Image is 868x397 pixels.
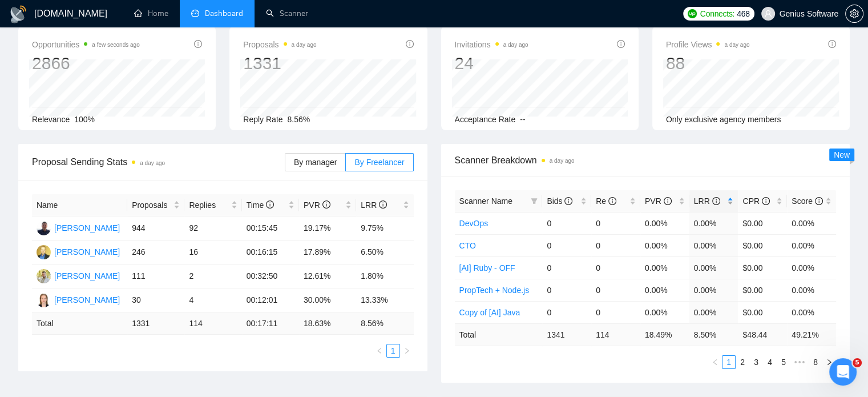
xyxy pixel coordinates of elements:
[809,356,822,368] a: 8
[722,356,735,368] a: 1
[826,359,833,366] span: right
[542,256,591,279] td: 0
[542,234,591,256] td: 0
[242,312,299,335] td: 00:17:11
[356,312,413,335] td: 8.56 %
[787,256,836,279] td: 0.00%
[688,9,697,18] img: upwork-logo.png
[127,216,184,240] td: 944
[32,312,127,335] td: Total
[132,199,171,211] span: Proposals
[640,279,689,301] td: 0.00%
[294,158,337,167] span: By manager
[37,247,120,256] a: ES[PERSON_NAME]
[547,197,572,206] span: Bids
[459,241,476,250] a: CTO
[738,212,787,234] td: $0.00
[54,222,120,234] div: [PERSON_NAME]
[299,312,356,335] td: 18.63 %
[591,212,640,234] td: 0
[134,9,168,18] a: homeHome
[503,42,528,48] time: a day ago
[724,42,749,48] time: a day ago
[608,197,616,205] span: info-circle
[829,358,857,386] iframe: Intercom live chat
[736,355,749,369] li: 2
[140,160,165,166] time: a day ago
[787,279,836,301] td: 0.00%
[666,53,750,74] div: 88
[459,263,515,272] a: [AI] Ruby - OFF
[74,115,95,124] span: 100%
[455,38,528,51] span: Invitations
[37,245,51,259] img: ES
[242,264,299,288] td: 00:32:50
[787,301,836,323] td: 0.00%
[853,358,862,367] span: 5
[617,40,625,48] span: info-circle
[787,234,836,256] td: 0.00%
[531,198,538,204] span: filter
[354,158,404,167] span: By Freelancer
[54,270,120,282] div: [PERSON_NAME]
[689,234,738,256] td: 0.00%
[32,194,127,216] th: Name
[722,355,736,369] li: 1
[528,193,540,210] span: filter
[591,301,640,323] td: 0
[54,246,120,258] div: [PERSON_NAME]
[822,355,836,369] li: Next Page
[459,308,520,317] a: Copy of [AI] Java
[247,200,274,210] span: Time
[787,212,836,234] td: 0.00%
[750,356,762,368] a: 3
[822,355,836,369] button: right
[92,42,139,48] time: a few seconds ago
[9,5,27,23] img: logo
[299,240,356,264] td: 17.89%
[828,40,836,48] span: info-circle
[738,323,787,346] td: $ 48.44
[37,293,51,307] img: TD
[542,323,591,346] td: 1341
[834,150,850,159] span: New
[127,288,184,312] td: 30
[790,355,809,369] span: •••
[689,323,738,346] td: 8.50 %
[694,197,720,206] span: LRR
[37,221,51,235] img: SL
[777,356,790,368] a: 5
[184,312,241,335] td: 114
[689,301,738,323] td: 0.00%
[356,264,413,288] td: 1.80%
[54,294,120,306] div: [PERSON_NAME]
[184,194,241,216] th: Replies
[790,355,809,369] li: Next 5 Pages
[792,197,822,206] span: Score
[736,356,749,368] a: 2
[386,344,400,358] li: 1
[205,9,243,18] span: Dashboard
[455,153,837,167] span: Scanner Breakdown
[37,269,51,283] img: AT
[299,216,356,240] td: 19.17%
[184,240,241,264] td: 16
[591,234,640,256] td: 0
[763,355,777,369] li: 4
[459,219,488,228] a: DevOps
[32,53,140,74] div: 2866
[37,295,120,304] a: TD[PERSON_NAME]
[640,212,689,234] td: 0.00%
[689,212,738,234] td: 0.00%
[738,279,787,301] td: $0.00
[243,38,316,51] span: Proposals
[189,199,228,211] span: Replies
[542,212,591,234] td: 0
[400,344,414,358] button: right
[299,288,356,312] td: 30.00%
[304,200,330,210] span: PVR
[292,42,317,48] time: a day ago
[455,53,528,74] div: 24
[127,240,184,264] td: 246
[127,264,184,288] td: 111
